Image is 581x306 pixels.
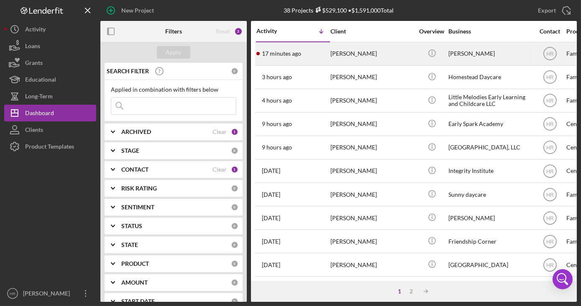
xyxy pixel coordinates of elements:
[546,75,554,80] text: HR
[553,269,573,289] div: Open Intercom Messenger
[330,277,414,299] div: [PERSON_NAME]
[262,121,292,127] time: 2025-10-08 13:57
[313,7,347,14] div: $529,100
[330,136,414,159] div: [PERSON_NAME]
[121,298,155,305] b: START DATE
[4,38,96,54] a: Loans
[4,285,96,302] button: HR[PERSON_NAME]
[330,230,414,252] div: [PERSON_NAME]
[546,145,554,151] text: HR
[231,166,238,173] div: 1
[231,279,238,286] div: 0
[448,160,532,182] div: Integrity Institute
[330,28,414,35] div: Client
[166,46,182,59] div: Apply
[256,28,293,34] div: Activity
[121,223,142,229] b: STATUS
[394,288,406,295] div: 1
[231,128,238,136] div: 1
[546,239,554,244] text: HR
[262,262,280,268] time: 2025-09-24 19:06
[546,98,554,104] text: HR
[262,191,280,198] time: 2025-10-02 20:07
[546,121,554,127] text: HR
[546,51,554,57] text: HR
[546,215,554,221] text: HR
[121,204,154,211] b: SENTIMENT
[330,207,414,229] div: [PERSON_NAME]
[330,66,414,88] div: [PERSON_NAME]
[4,121,96,138] button: Clients
[121,260,149,267] b: PRODUCT
[212,129,227,135] div: Clear
[330,43,414,65] div: [PERSON_NAME]
[121,166,148,173] b: CONTACT
[262,50,301,57] time: 2025-10-08 22:26
[448,230,532,252] div: Friendship Corner
[4,88,96,105] button: Long-Term
[448,43,532,65] div: [PERSON_NAME]
[231,67,238,75] div: 0
[262,97,292,104] time: 2025-10-08 19:12
[25,21,46,40] div: Activity
[262,238,280,245] time: 2025-09-26 00:31
[406,288,417,295] div: 2
[534,28,566,35] div: Contact
[546,262,554,268] text: HR
[231,298,238,305] div: 0
[330,160,414,182] div: [PERSON_NAME]
[165,28,182,35] b: Filters
[231,222,238,230] div: 0
[121,279,148,286] b: AMOUNT
[107,68,149,75] b: SEARCH FILTER
[231,260,238,267] div: 0
[121,129,151,135] b: ARCHIVED
[448,136,532,159] div: [GEOGRAPHIC_DATA], LLC
[448,254,532,276] div: [GEOGRAPHIC_DATA]
[25,88,53,107] div: Long-Term
[25,138,74,157] div: Product Templates
[10,291,15,296] text: HR
[546,168,554,174] text: HR
[448,207,532,229] div: [PERSON_NAME]
[21,285,75,304] div: [PERSON_NAME]
[448,277,532,299] div: Childrens Haven
[121,242,138,248] b: STATE
[262,74,292,80] time: 2025-10-08 19:53
[216,28,230,35] div: Reset
[4,71,96,88] button: Educational
[416,28,448,35] div: Overview
[330,183,414,206] div: [PERSON_NAME]
[4,105,96,121] button: Dashboard
[231,203,238,211] div: 0
[448,66,532,88] div: Homestead Daycare
[25,38,40,57] div: Loans
[121,2,154,19] div: New Project
[530,2,577,19] button: Export
[231,241,238,249] div: 0
[231,147,238,154] div: 0
[4,21,96,38] button: Activity
[100,2,162,19] button: New Project
[262,144,292,151] time: 2025-10-08 13:32
[25,54,43,73] div: Grants
[111,86,236,93] div: Applied in combination with filters below
[4,54,96,71] button: Grants
[25,121,43,140] div: Clients
[448,113,532,135] div: Early Spark Academy
[231,185,238,192] div: 0
[121,185,157,192] b: RISK RATING
[157,46,190,59] button: Apply
[121,147,139,154] b: STAGE
[330,113,414,135] div: [PERSON_NAME]
[262,167,280,174] time: 2025-10-07 21:59
[234,27,243,36] div: 2
[4,138,96,155] button: Product Templates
